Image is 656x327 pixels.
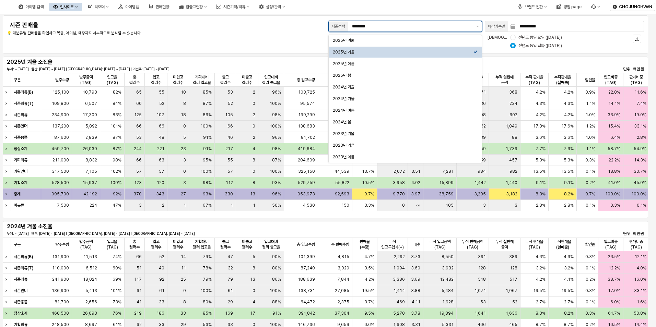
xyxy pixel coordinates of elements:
span: 33.1% [634,123,646,129]
span: 459,700 [51,146,69,152]
span: 60 [136,101,142,106]
span: 10,793 [83,89,97,95]
span: 14.1% [608,101,620,106]
span: 58.7% [608,146,620,152]
strong: 시즌용품 [14,135,27,140]
strong: 시즌의류(T) [14,101,33,106]
span: 125 [134,112,142,118]
span: 15,899 [439,180,454,185]
span: 출고 컬러수 [218,239,233,250]
span: 15.4% [608,123,620,129]
span: 57 [227,169,233,174]
div: 입출고현황 [186,4,203,9]
span: 전년도 동일 요일 ([DATE]) [518,35,562,40]
div: 인사이트 [49,3,82,11]
span: 할인율 [585,242,595,247]
span: 14.3% [634,157,646,163]
span: 누적판매율(실매출) [551,239,574,250]
div: 2023년 겨울 [333,131,473,136]
span: 0 [253,101,255,106]
div: Expand row [3,296,12,307]
span: 2 [253,89,255,95]
span: 98% [272,146,281,152]
span: 2,839 [85,135,97,140]
span: 27 [181,191,186,197]
span: 44,539 [335,169,349,174]
span: 100% [110,180,121,185]
span: 100% [270,101,281,106]
span: 984 [478,169,486,174]
div: 시즌기획/리뷰 [223,4,245,9]
span: 234,900 [52,112,69,118]
span: 602 [509,112,517,118]
span: 3.51 [411,169,420,174]
span: 총 판매수량 [331,242,349,247]
span: 204,609 [298,157,315,163]
div: Expand row [3,274,12,285]
span: 4.3% [536,101,546,106]
span: 9.1% [536,180,546,185]
span: 55 [159,89,164,95]
span: 4.2% [564,89,574,95]
button: 설정/관리 [255,3,289,11]
button: 아이템맵 [114,3,143,11]
span: 26,030 [83,146,97,152]
span: 구분 [14,77,21,83]
span: 211,000 [52,157,69,163]
span: 누적판매율(실매출) [551,74,574,85]
div: Expand row [3,285,12,296]
span: 89 [480,135,486,140]
span: 누적 실판매 금액 [492,74,517,85]
div: 입출고현황 [175,3,211,11]
span: 발주수량 [55,77,69,83]
span: 325,150 [298,169,315,174]
span: 4.2% [536,89,546,95]
span: 19.0% [634,112,646,118]
div: 리오더 [94,4,105,9]
span: 4.02 [411,180,420,185]
div: 2023년 가을 [333,143,473,148]
span: 93% [203,191,212,197]
span: 86% [203,112,212,118]
span: 2.8% [637,135,646,140]
span: 7,105 [85,169,97,174]
span: 18 [181,112,186,118]
span: 13.7% [362,169,374,174]
div: Expand row [3,308,12,319]
button: 브랜드 전환 [514,3,551,11]
span: 총 입고수량 [297,77,315,83]
span: 370 [133,191,142,197]
strong: 기획의류 [14,158,27,162]
span: 199,299 [298,112,315,118]
span: 101% [110,123,121,129]
div: 2025년 봄 [333,73,473,78]
span: 8 [253,157,255,163]
span: 11.6% [634,89,646,95]
span: 3.6% [564,135,574,140]
span: 0.1% [586,169,595,174]
span: 총 컬러수 [127,74,142,85]
span: 입고비중(TAG) [601,239,620,250]
div: Expand row [3,121,12,132]
span: 52 [228,101,233,106]
div: 영업 page [552,3,586,11]
span: 91% [203,135,212,140]
div: Expand row [3,200,12,211]
span: 41.0% [608,180,620,185]
span: 66 [159,123,164,129]
span: 93% [272,180,281,185]
span: 52 [159,101,164,106]
span: 42,192 [83,191,97,197]
span: 0 [253,123,255,129]
span: 6.4% [610,135,620,140]
span: 7,281 [442,169,454,174]
span: 13.5% [533,169,546,174]
span: 1.1% [586,146,595,152]
span: 137,200 [52,123,69,129]
div: 설정/관리 [266,4,281,9]
span: 발주금액(TAG) [75,74,97,85]
span: 8,832 [85,157,97,163]
span: 입고 컬러수 [148,239,165,250]
span: 미입고 컬러수 [170,74,186,85]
